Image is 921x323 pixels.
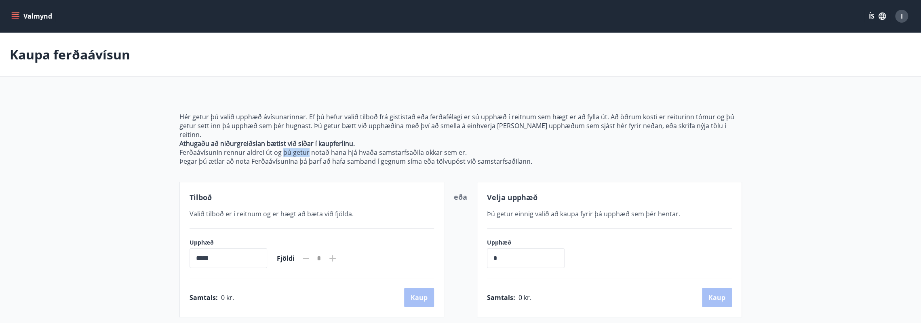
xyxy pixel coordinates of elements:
span: Þú getur einnig valið að kaupa fyrir þá upphæð sem þér hentar. [487,209,680,218]
label: Upphæð [190,239,267,247]
span: 0 kr. [221,293,234,302]
span: Samtals : [190,293,218,302]
span: Tilboð [190,192,212,202]
span: Fjöldi [277,254,295,263]
span: I [901,12,903,21]
span: Velja upphæð [487,192,537,202]
button: I [892,6,911,26]
span: Samtals : [487,293,515,302]
button: menu [10,9,55,23]
label: Upphæð [487,239,573,247]
span: 0 kr. [518,293,531,302]
p: Þegar þú ætlar að nota Ferðaávísunina þá þarf að hafa samband í gegnum síma eða tölvupóst við sam... [179,157,742,166]
strong: Athugaðu að niðurgreiðslan bætist við síðar í kaupferlinu. [179,139,355,148]
p: Ferðaávísunin rennur aldrei út og þú getur notað hana hjá hvaða samstarfsaðila okkar sem er. [179,148,742,157]
span: eða [454,192,467,202]
p: Hér getur þú valið upphæð ávísunarinnar. Ef þú hefur valið tilboð frá gististað eða ferðafélagi e... [179,112,742,139]
span: Valið tilboð er í reitnum og er hægt að bæta við fjölda. [190,209,354,218]
button: ÍS [864,9,890,23]
p: Kaupa ferðaávísun [10,46,130,63]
